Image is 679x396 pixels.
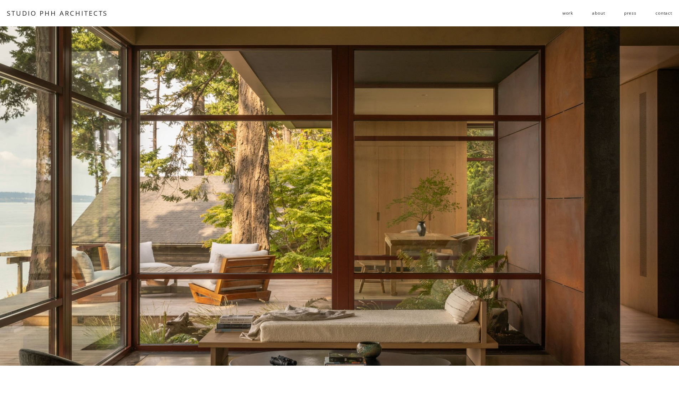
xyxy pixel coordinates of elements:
[655,7,672,19] a: contact
[562,7,573,19] a: folder dropdown
[624,7,637,19] a: press
[562,8,573,18] span: work
[7,9,108,17] a: STUDIO PHH ARCHITECTS
[592,7,605,19] a: about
